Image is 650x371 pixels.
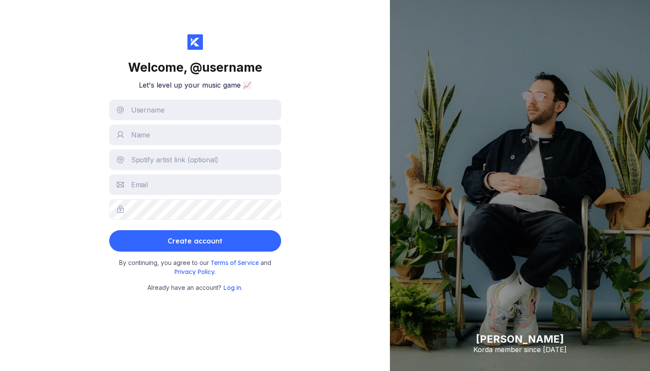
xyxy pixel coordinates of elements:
[223,284,241,291] a: Log in
[202,60,262,75] span: username
[211,259,261,267] span: Terms of Service
[147,283,242,292] small: Already have an account? .
[473,333,567,345] div: [PERSON_NAME]
[473,345,567,354] div: Korda member since [DATE]
[128,60,262,75] div: Welcome,
[109,149,281,170] input: Spotify artist link (optional)
[109,100,281,120] input: Username
[109,174,281,195] input: Email
[211,259,261,266] a: Terms of Service
[109,230,281,252] button: Create account
[223,284,241,292] span: Log in
[113,258,277,276] small: By continuing, you agree to our and .
[139,81,251,89] h2: Let's level up your music game 📈
[174,268,215,275] a: Privacy Policy
[109,125,281,145] input: Name
[190,60,202,75] span: @
[174,268,215,276] span: Privacy Policy
[168,232,223,249] div: Create account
